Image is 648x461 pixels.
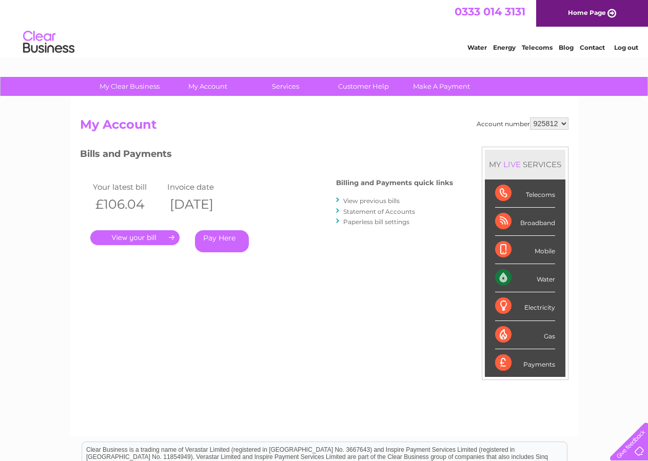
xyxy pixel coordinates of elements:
a: 0333 014 3131 [455,5,525,18]
h3: Bills and Payments [80,147,453,165]
td: Invoice date [165,180,239,194]
a: Energy [493,44,516,51]
a: My Account [165,77,250,96]
div: Broadband [495,208,555,236]
a: Statement of Accounts [343,208,415,215]
a: . [90,230,180,245]
a: Contact [580,44,605,51]
div: Payments [495,349,555,377]
div: Clear Business is a trading name of Verastar Limited (registered in [GEOGRAPHIC_DATA] No. 3667643... [82,6,567,50]
a: Paperless bill settings [343,218,409,226]
a: Water [467,44,487,51]
a: Customer Help [321,77,406,96]
a: My Clear Business [87,77,172,96]
div: Gas [495,321,555,349]
img: logo.png [23,27,75,58]
a: Services [243,77,328,96]
a: Pay Here [195,230,249,252]
h2: My Account [80,117,568,137]
div: Account number [477,117,568,130]
a: View previous bills [343,197,400,205]
th: £106.04 [90,194,165,215]
a: Telecoms [522,44,553,51]
td: Your latest bill [90,180,165,194]
div: MY SERVICES [485,150,565,179]
div: Telecoms [495,179,555,208]
a: Make A Payment [399,77,484,96]
div: Mobile [495,236,555,264]
div: Electricity [495,292,555,320]
th: [DATE] [165,194,239,215]
a: Log out [614,44,638,51]
div: Water [495,264,555,292]
a: Blog [559,44,574,51]
h4: Billing and Payments quick links [336,179,453,187]
div: LIVE [501,159,523,169]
